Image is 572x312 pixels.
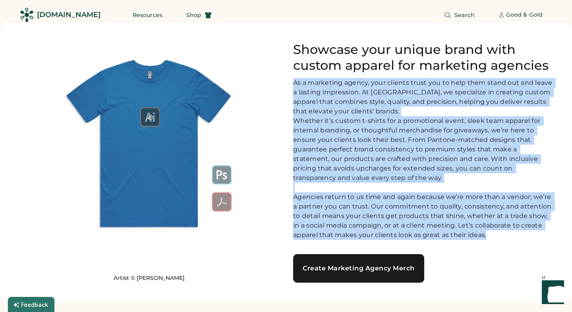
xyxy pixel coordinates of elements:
[534,276,568,310] iframe: Front Chat
[454,12,475,18] span: Search
[177,7,221,23] button: Shop
[114,274,185,282] a: Artist © [PERSON_NAME]
[293,78,553,240] div: As a marketing agency, your clients trust you to help them stand out and leave a lasting impressi...
[303,265,415,272] div: Create Marketing Agency Merch
[186,12,201,18] span: Shop
[435,7,484,23] button: Search
[20,8,34,22] img: Rendered Logo - Screens
[123,7,172,23] button: Resources
[293,254,424,283] a: Create Marketing Agency Merch
[293,42,553,73] h1: Showcase your unique brand with custom apparel for marketing agencies
[506,11,543,19] div: Good & Gold
[37,10,100,20] div: [DOMAIN_NAME]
